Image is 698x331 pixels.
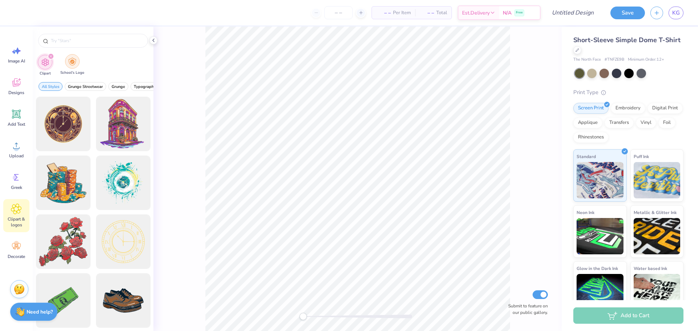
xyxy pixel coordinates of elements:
span: Puff Ink [634,153,649,160]
span: Clipart [40,71,51,76]
span: Greek [11,185,22,190]
div: Digital Print [647,103,683,114]
strong: Need help? [27,308,53,315]
div: Print Type [573,88,683,97]
span: # TNFZE9B [605,57,624,63]
span: Image AI [8,58,25,64]
span: Designs [8,90,24,96]
span: All Styles [42,84,59,89]
span: Free [516,10,523,15]
span: Grunge [112,84,125,89]
span: Add Text [8,121,25,127]
img: Neon Ink [577,218,623,254]
div: Foil [658,117,675,128]
span: N/A [503,9,512,17]
span: Est. Delivery [462,9,490,17]
div: Rhinestones [573,132,609,143]
span: Short-Sleeve Simple Dome T-Shirt [573,36,681,44]
img: Glow in the Dark Ink [577,274,623,310]
img: Water based Ink [634,274,681,310]
span: Minimum Order: 12 + [628,57,664,63]
input: – – [324,6,353,19]
span: – – [420,9,434,17]
input: Untitled Design [546,5,599,20]
span: Per Item [393,9,411,17]
span: Clipart & logos [4,216,28,228]
span: Typography [134,84,156,89]
span: Glow in the Dark Ink [577,265,618,272]
span: Upload [9,153,24,159]
div: Accessibility label [300,313,307,320]
span: Metallic & Glitter Ink [634,209,677,216]
input: Try "Stars" [50,37,143,44]
div: filter for School's Logo [60,54,84,76]
span: Water based Ink [634,265,667,272]
span: Decorate [8,254,25,259]
img: Metallic & Glitter Ink [634,218,681,254]
span: – – [376,9,391,17]
label: Submit to feature on our public gallery. [504,303,548,316]
img: Clipart Image [41,58,49,66]
button: filter button [60,55,84,76]
span: Total [436,9,447,17]
div: Screen Print [573,103,609,114]
button: filter button [39,82,63,91]
span: KG [672,9,680,17]
span: Grunge Streetwear [68,84,103,89]
div: Vinyl [636,117,656,128]
div: filter for Clipart [38,55,52,76]
div: Applique [573,117,602,128]
span: Standard [577,153,596,160]
img: Standard [577,162,623,198]
div: Embroidery [611,103,645,114]
div: Transfers [605,117,634,128]
img: School's Logo Image [68,57,76,66]
span: The North Face [573,57,601,63]
button: filter button [108,82,128,91]
a: KG [669,7,683,19]
button: Save [610,7,645,19]
button: filter button [38,55,52,76]
span: School's Logo [60,70,84,76]
button: filter button [131,82,159,91]
span: Neon Ink [577,209,594,216]
img: Puff Ink [634,162,681,198]
button: filter button [65,82,106,91]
